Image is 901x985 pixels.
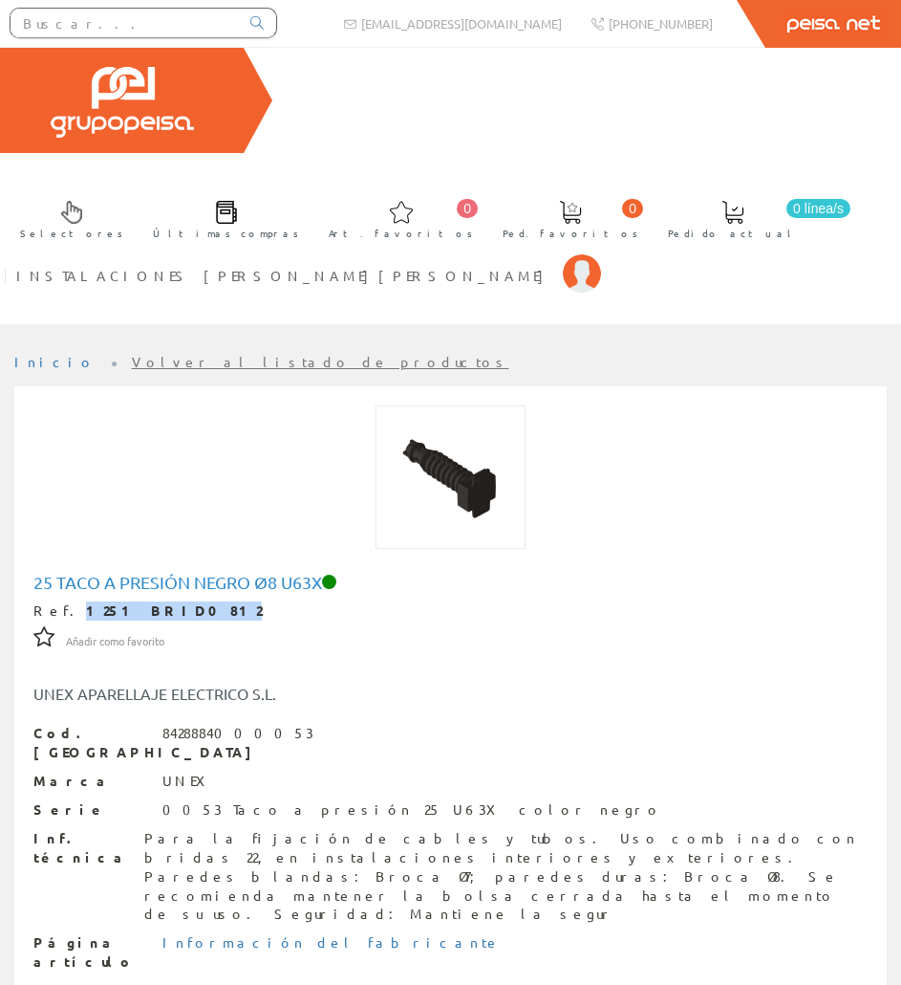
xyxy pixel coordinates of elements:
[19,683,882,705] div: UNEX APARELLAJE ELECTRICO S.L.
[153,224,299,243] span: Últimas compras
[66,631,164,648] a: Añadir como favorito
[162,933,501,951] a: Información del fabricante
[66,634,164,649] span: Añadir como favorito
[11,9,239,37] input: Buscar...
[329,224,473,243] span: Art. favoritos
[33,724,148,762] span: Cod. [GEOGRAPHIC_DATA]
[609,15,713,32] span: [PHONE_NUMBER]
[361,15,562,32] span: [EMAIL_ADDRESS][DOMAIN_NAME]
[622,199,643,218] span: 0
[33,829,130,867] span: Inf. técnica
[162,772,217,791] div: UNEX
[33,602,868,621] div: Ref.
[16,251,601,269] a: INSTALACIONES [PERSON_NAME][PERSON_NAME]
[33,933,148,972] span: Página artículo
[457,199,478,218] span: 0
[162,724,313,743] div: 8428884000053
[132,353,509,370] a: Volver al listado de productos
[33,800,148,820] span: Serie
[162,800,662,820] div: 0053 Taco a presión 25 U63X color negro
[86,602,262,619] strong: 1251 BRID0812
[375,405,526,549] img: Foto artículo 25 Taco a presión negro Ø8 U63X (157.40740740741x150)
[33,573,868,592] h1: 25 Taco a presión negro Ø8 U63X
[16,266,553,285] span: INSTALACIONES [PERSON_NAME][PERSON_NAME]
[33,772,148,791] span: Marca
[668,224,798,243] span: Pedido actual
[786,199,850,218] span: 0 línea/s
[14,353,96,370] a: Inicio
[503,224,638,243] span: Ped. favoritos
[1,185,133,251] a: Selectores
[134,185,309,251] a: Últimas compras
[51,67,194,138] img: Grupo Peisa
[144,829,868,925] div: Para la fijación de cables y tubos. Uso combinado con bridas 22, en instalaciones interiores y ex...
[20,224,123,243] span: Selectores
